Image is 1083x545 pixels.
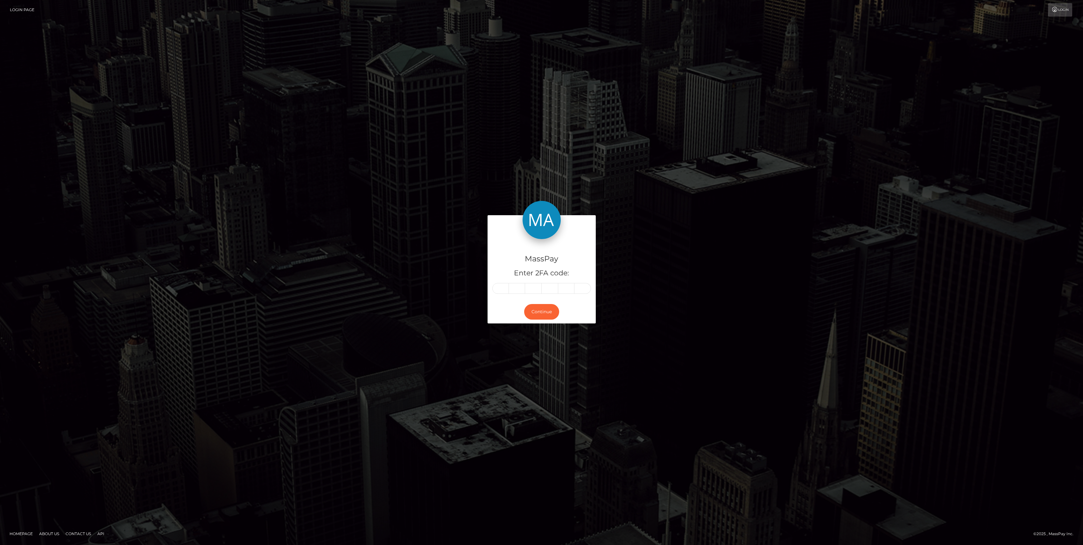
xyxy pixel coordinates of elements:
h4: MassPay [492,253,591,265]
img: MassPay [523,201,561,239]
button: Continue [524,304,559,320]
a: Login [1048,3,1072,17]
a: Homepage [7,529,35,539]
a: Login Page [10,3,34,17]
div: © 2025 , MassPay Inc. [1033,530,1078,537]
a: About Us [37,529,62,539]
a: Contact Us [63,529,94,539]
a: API [95,529,107,539]
h5: Enter 2FA code: [492,268,591,278]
